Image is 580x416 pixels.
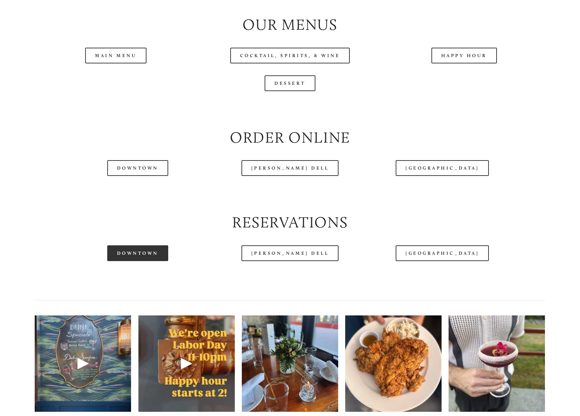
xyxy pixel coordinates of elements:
[396,160,489,176] a: [GEOGRAPHIC_DATA]
[107,245,168,261] a: Downtown
[431,48,497,63] a: Happy Hour
[230,48,350,63] a: Cocktail, Spirits, & Wine
[241,245,339,261] a: [PERSON_NAME] Dell
[265,75,315,91] a: Dessert
[396,245,489,261] a: [GEOGRAPHIC_DATA]
[107,160,168,176] a: Downtown
[241,160,339,176] a: [PERSON_NAME] Dell
[85,48,146,63] a: Main Menu
[35,212,545,233] h2: Reservations
[35,127,545,149] h2: Order Online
